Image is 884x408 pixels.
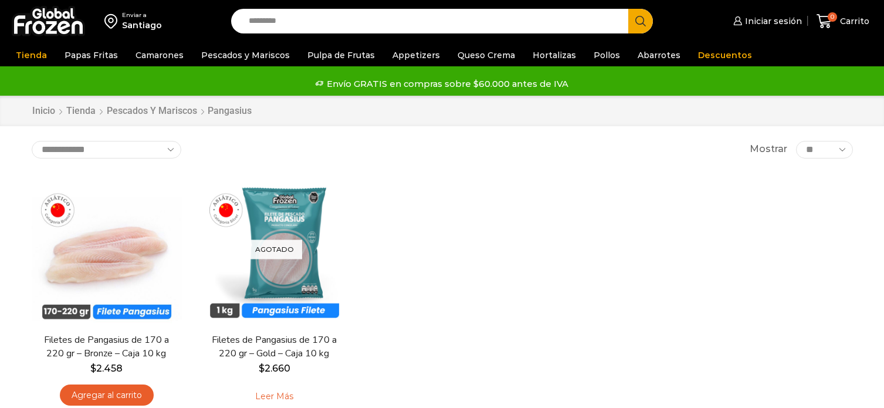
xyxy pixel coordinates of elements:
a: Inicio [32,104,56,118]
nav: Breadcrumb [32,104,252,118]
h1: Pangasius [208,105,252,116]
a: Filetes de Pangasius de 170 a 220 gr – Gold – Caja 10 kg [206,333,341,360]
a: Tienda [10,44,53,66]
a: 0 Carrito [814,8,872,35]
a: Pescados y Mariscos [106,104,198,118]
span: Mostrar [750,143,787,156]
a: Pulpa de Frutas [302,44,381,66]
a: Pollos [588,44,626,66]
a: Descuentos [692,44,758,66]
span: 0 [828,12,837,22]
span: $ [259,363,265,374]
span: Iniciar sesión [742,15,802,27]
div: Santiago [122,19,162,31]
a: Abarrotes [632,44,686,66]
a: Hortalizas [527,44,582,66]
a: Pescados y Mariscos [195,44,296,66]
a: Queso Crema [452,44,521,66]
span: $ [90,363,96,374]
div: Enviar a [122,11,162,19]
a: Agregar al carrito: “Filetes de Pangasius de 170 a 220 gr - Bronze - Caja 10 kg” [60,385,154,406]
a: Appetizers [387,44,446,66]
a: Iniciar sesión [730,9,802,33]
span: Carrito [837,15,869,27]
p: Agotado [247,240,302,259]
select: Pedido de la tienda [32,141,181,159]
a: Papas Fritas [59,44,124,66]
button: Search button [628,9,653,33]
a: Filetes de Pangasius de 170 a 220 gr – Bronze – Caja 10 kg [39,333,174,360]
bdi: 2.458 [90,363,123,374]
bdi: 2.660 [259,363,290,374]
a: Camarones [130,44,189,66]
img: address-field-icon.svg [104,11,122,31]
a: Tienda [66,104,96,118]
